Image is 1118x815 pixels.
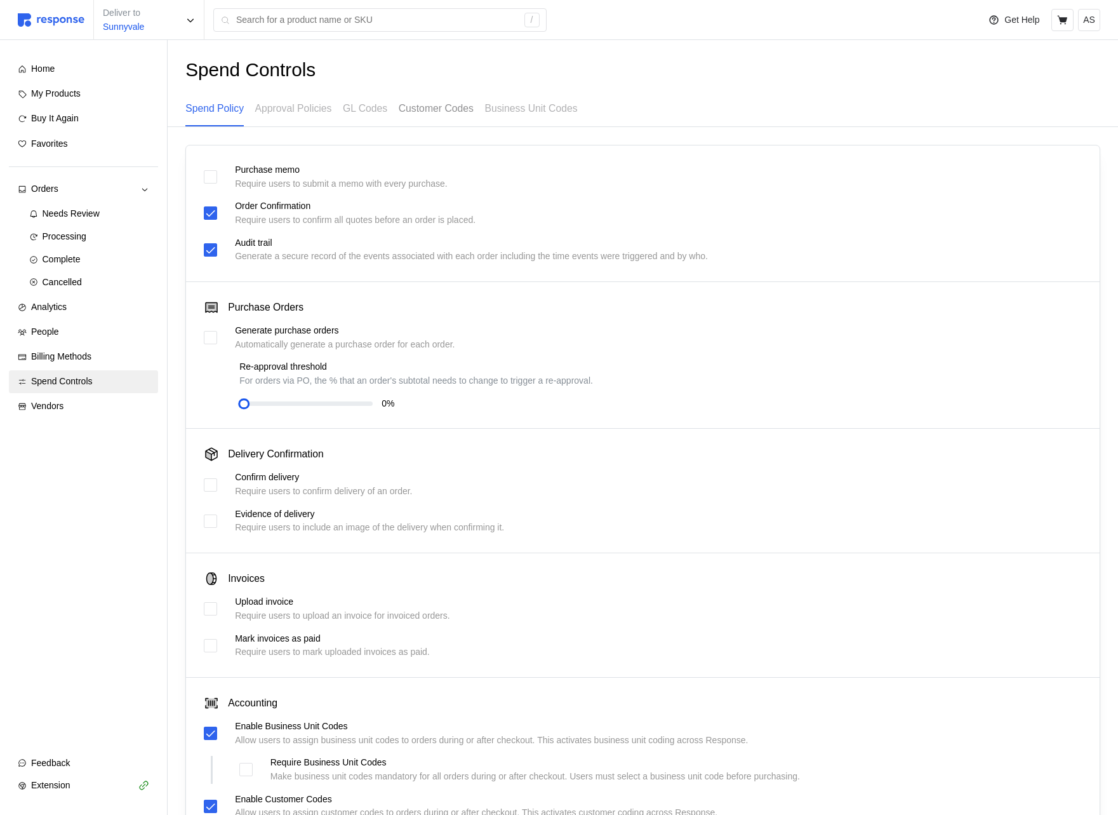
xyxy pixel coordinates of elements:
[235,213,476,227] p: Require users to confirm all quotes before an order is placed.
[235,632,430,646] p: Mark invoices as paid
[1083,13,1095,27] p: AS
[31,401,63,411] span: Vendors
[270,770,800,784] p: Make business unit codes mandatory for all orders during or after checkout. Users must select a b...
[1078,9,1100,31] button: AS
[235,163,448,177] p: Purchase memo
[43,231,86,241] span: Processing
[235,595,450,609] p: Upload invoice
[9,774,158,797] button: Extension
[31,64,55,74] span: Home
[235,521,504,535] p: Require users to include an image of the delivery when confirming it.
[235,485,412,499] p: Require users to confirm delivery of an order.
[43,208,100,219] span: Needs Review
[9,321,158,344] a: People
[9,395,158,418] a: Vendors
[9,107,158,130] a: Buy It Again
[185,100,244,116] p: Spend Policy
[9,83,158,105] a: My Products
[103,20,144,34] p: Sunnyvale
[18,13,84,27] img: svg%3e
[9,58,158,81] a: Home
[228,696,277,711] h4: Accounting
[235,508,504,522] p: Evidence of delivery
[255,100,332,116] p: Approval Policies
[31,113,79,123] span: Buy It Again
[235,609,450,623] p: Require users to upload an invoice for invoiced orders.
[235,324,455,338] p: Generate purchase orders
[235,720,748,734] p: Enable Business Unit Codes
[382,397,394,411] p: 0 %
[235,236,708,250] p: Audit trail
[524,13,540,28] div: /
[270,756,800,770] p: Require Business Unit Codes
[31,138,68,149] span: Favorites
[103,6,144,20] p: Deliver to
[43,254,81,264] span: Complete
[20,271,159,294] a: Cancelled
[235,250,708,264] p: Generate a secure record of the events associated with each order including the time events were ...
[20,226,159,248] a: Processing
[235,471,412,485] p: Confirm delivery
[484,100,577,116] p: Business Unit Codes
[981,8,1047,32] button: Get Help
[9,370,158,393] a: Spend Controls
[9,752,158,775] button: Feedback
[236,9,517,32] input: Search for a product name or SKU
[31,758,70,768] span: Feedback
[31,182,136,196] div: Orders
[43,277,82,287] span: Cancelled
[235,338,455,352] p: Automatically generate a purchase order for each order.
[343,100,387,116] p: GL Codes
[31,780,70,790] span: Extension
[235,734,748,748] p: Allow users to assign business unit codes to orders during or after checkout. This activates busi...
[235,645,430,659] p: Require users to mark uploaded invoices as paid.
[399,100,474,116] p: Customer Codes
[185,58,316,83] h1: Spend Controls
[1004,13,1039,27] p: Get Help
[9,296,158,319] a: Analytics
[31,88,81,98] span: My Products
[31,302,67,312] span: Analytics
[9,133,158,156] a: Favorites
[239,374,1082,388] p: For orders via PO, the % that an order's subtotal needs to change to trigger a re-approval.
[31,376,93,386] span: Spend Controls
[228,447,324,462] h4: Delivery Confirmation
[31,351,91,361] span: Billing Methods
[235,177,448,191] p: Require users to submit a memo with every purchase.
[239,360,1082,374] p: Re-approval threshold
[20,203,159,226] a: Needs Review
[9,346,158,368] a: Billing Methods
[9,178,158,201] a: Orders
[31,327,59,337] span: People
[228,300,303,315] h4: Purchase Orders
[235,793,717,807] p: Enable Customer Codes
[235,199,476,213] p: Order Confirmation
[228,572,265,586] h4: Invoices
[20,248,159,271] a: Complete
